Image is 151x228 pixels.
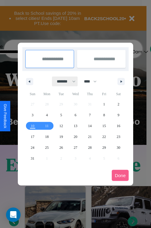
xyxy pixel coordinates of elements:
[102,142,106,153] span: 29
[89,110,91,120] span: 7
[75,110,76,120] span: 6
[40,142,54,153] button: 25
[3,104,7,128] div: Give Feedback
[74,142,77,153] span: 27
[31,131,34,142] span: 17
[111,120,126,131] button: 16
[54,89,68,99] span: Tue
[97,110,111,120] button: 8
[45,120,49,131] span: 11
[31,142,34,153] span: 24
[25,89,40,99] span: Sun
[32,110,34,120] span: 3
[45,142,49,153] span: 25
[68,89,82,99] span: Wed
[68,131,82,142] button: 20
[60,110,62,120] span: 5
[111,142,126,153] button: 30
[83,89,97,99] span: Thu
[117,99,119,110] span: 2
[54,131,68,142] button: 19
[97,142,111,153] button: 29
[97,99,111,110] button: 1
[59,142,63,153] span: 26
[112,170,129,181] button: Done
[74,120,77,131] span: 13
[54,110,68,120] button: 5
[59,120,63,131] span: 12
[68,120,82,131] button: 13
[54,142,68,153] button: 26
[25,120,40,131] button: 10
[59,131,63,142] span: 19
[83,120,97,131] button: 14
[25,153,40,164] button: 31
[111,99,126,110] button: 2
[40,110,54,120] button: 4
[6,208,21,222] div: Open Intercom Messenger
[117,131,120,142] span: 23
[88,120,92,131] span: 14
[25,142,40,153] button: 24
[83,131,97,142] button: 21
[103,99,105,110] span: 1
[45,131,49,142] span: 18
[25,110,40,120] button: 3
[117,110,119,120] span: 9
[68,110,82,120] button: 6
[74,131,77,142] span: 20
[117,142,120,153] span: 30
[83,142,97,153] button: 28
[111,89,126,99] span: Sat
[102,120,106,131] span: 15
[97,120,111,131] button: 15
[103,110,105,120] span: 8
[117,120,120,131] span: 16
[40,89,54,99] span: Mon
[88,131,92,142] span: 21
[111,131,126,142] button: 23
[88,142,92,153] span: 28
[40,120,54,131] button: 11
[83,110,97,120] button: 7
[31,120,34,131] span: 10
[97,131,111,142] button: 22
[54,120,68,131] button: 12
[97,89,111,99] span: Fri
[40,131,54,142] button: 18
[102,131,106,142] span: 22
[25,131,40,142] button: 17
[68,142,82,153] button: 27
[111,110,126,120] button: 9
[46,110,48,120] span: 4
[31,153,34,164] span: 31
